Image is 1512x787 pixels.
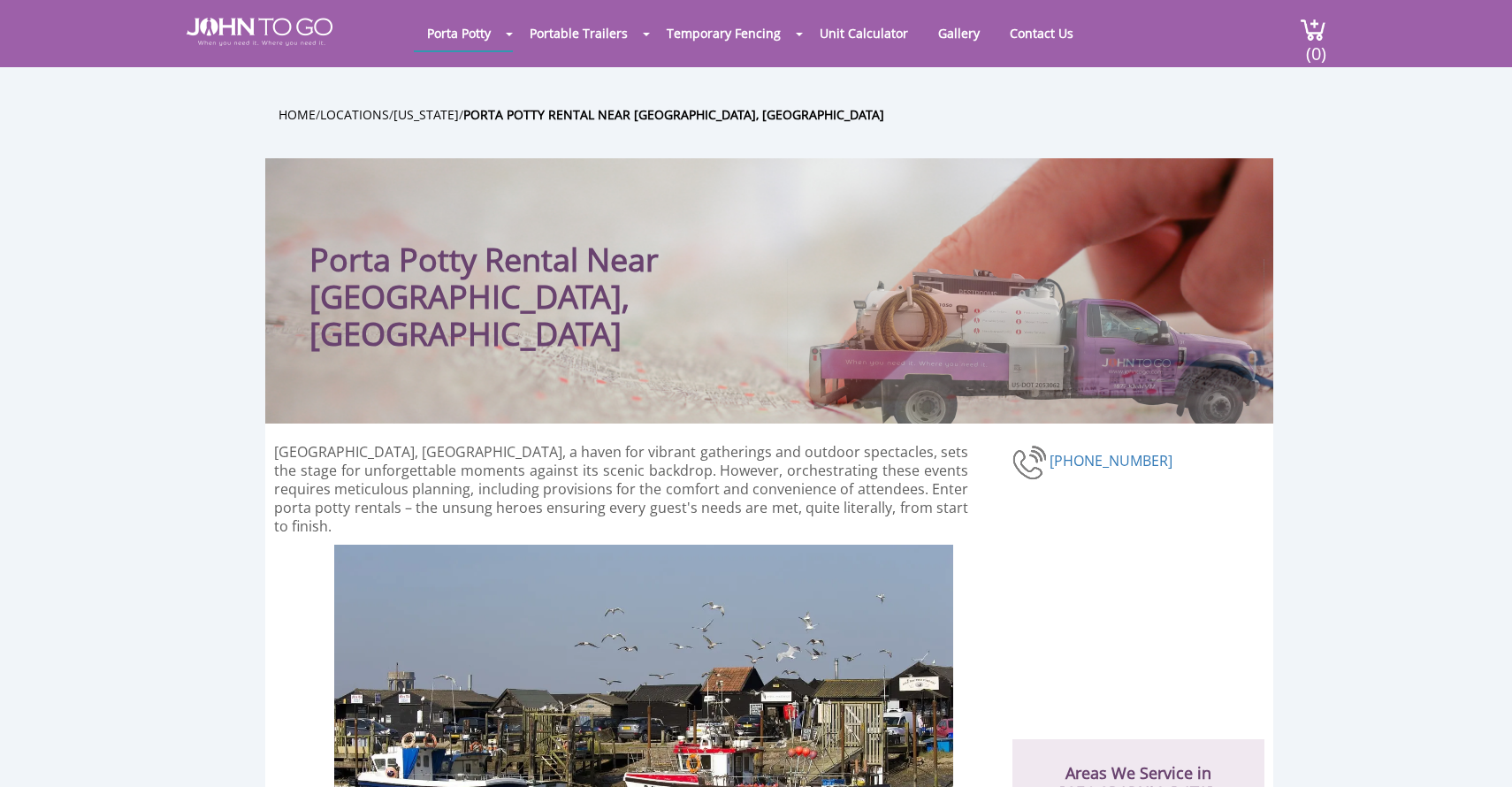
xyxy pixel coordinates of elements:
a: Portable Trailers [516,16,641,50]
a: [US_STATE] [393,106,459,123]
img: phone-number [1012,443,1050,482]
button: Live Chat [1441,716,1512,787]
p: [GEOGRAPHIC_DATA], [GEOGRAPHIC_DATA], a haven for vibrant gatherings and outdoor spectacles, sets... [274,443,968,536]
span: (0) [1305,27,1326,65]
a: Temporary Fencing [653,16,794,50]
img: Truck [787,259,1264,424]
a: Contact Us [997,16,1087,50]
a: Porta Potty [414,16,504,50]
a: Gallery [925,16,993,50]
img: JOHN to go [187,18,332,46]
a: Locations [320,106,389,123]
a: Unit Calculator [806,16,921,50]
a: [PHONE_NUMBER] [1050,451,1172,470]
ul: / / / [279,104,1287,125]
h1: Porta Potty Rental Near [GEOGRAPHIC_DATA], [GEOGRAPHIC_DATA] [309,194,880,353]
img: cart a [1300,18,1326,42]
a: Porta Potty Rental Near [GEOGRAPHIC_DATA], [GEOGRAPHIC_DATA] [463,106,884,123]
a: Home [279,106,316,123]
